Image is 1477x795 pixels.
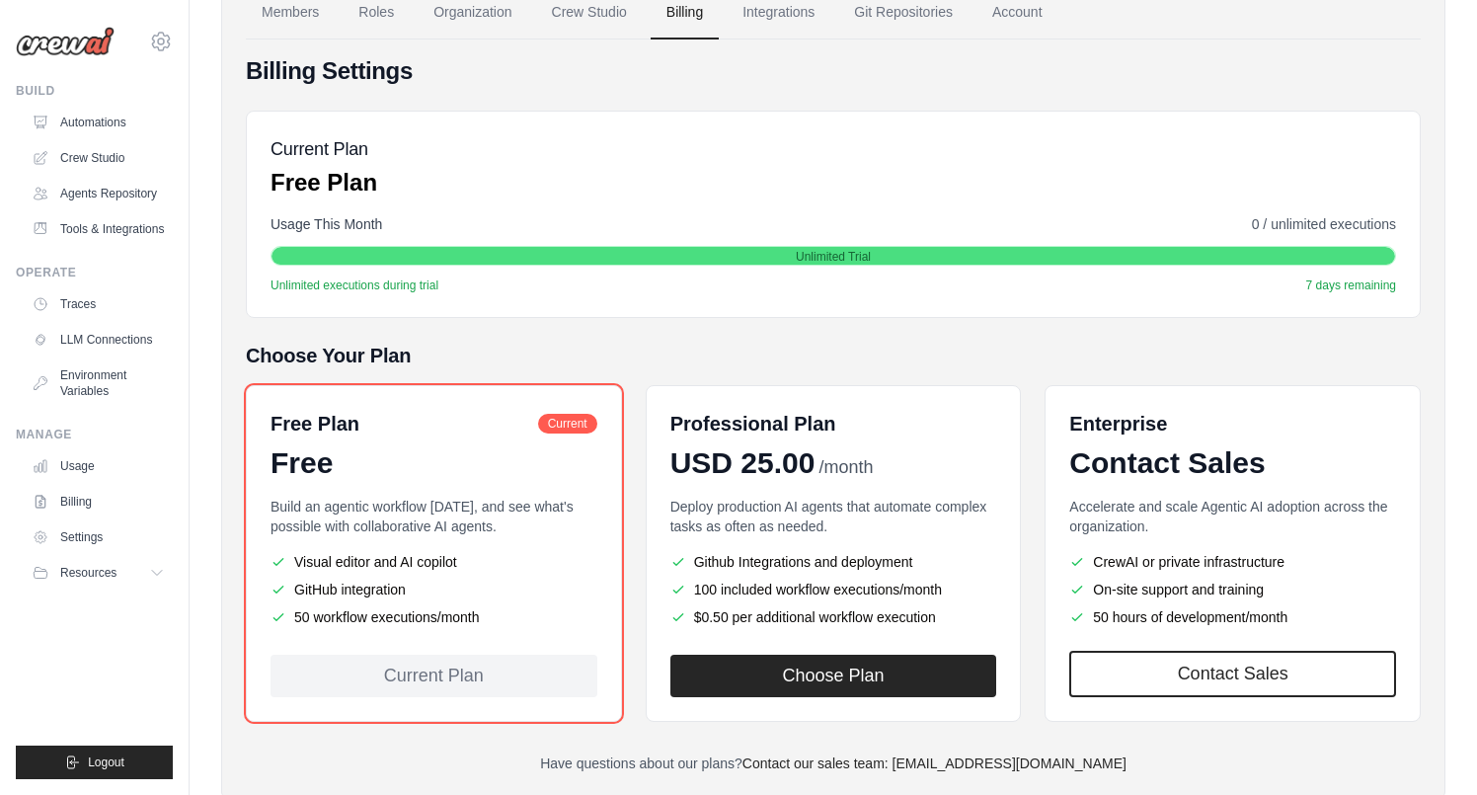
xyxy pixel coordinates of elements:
li: On-site support and training [1069,580,1396,599]
div: Free [271,445,597,481]
span: Usage This Month [271,214,382,234]
p: Build an agentic workflow [DATE], and see what's possible with collaborative AI agents. [271,497,597,536]
a: Environment Variables [24,359,173,407]
span: USD 25.00 [670,445,816,481]
a: Traces [24,288,173,320]
a: Agents Repository [24,178,173,209]
li: GitHub integration [271,580,597,599]
span: Current [538,414,597,434]
h5: Current Plan [271,135,377,163]
span: Resources [60,565,117,581]
button: Logout [16,746,173,779]
h5: Choose Your Plan [246,342,1421,369]
span: Unlimited Trial [796,249,871,265]
li: Github Integrations and deployment [670,552,997,572]
img: Logo [16,27,115,56]
h6: Free Plan [271,410,359,437]
span: 0 / unlimited executions [1252,214,1396,234]
p: Free Plan [271,167,377,199]
a: Billing [24,486,173,517]
li: 50 workflow executions/month [271,607,597,627]
a: Contact Sales [1069,651,1396,697]
li: CrewAI or private infrastructure [1069,552,1396,572]
li: $0.50 per additional workflow execution [670,607,997,627]
li: Visual editor and AI copilot [271,552,597,572]
div: Contact Sales [1069,445,1396,481]
span: 7 days remaining [1306,278,1396,293]
span: Unlimited executions during trial [271,278,438,293]
a: Crew Studio [24,142,173,174]
a: Usage [24,450,173,482]
h4: Billing Settings [246,55,1421,87]
a: Contact our sales team: [EMAIL_ADDRESS][DOMAIN_NAME] [742,755,1127,771]
h6: Professional Plan [670,410,836,437]
span: Logout [88,755,124,770]
p: Have questions about our plans? [246,754,1421,773]
p: Accelerate and scale Agentic AI adoption across the organization. [1069,497,1396,536]
div: Current Plan [271,655,597,697]
div: Manage [16,427,173,442]
p: Deploy production AI agents that automate complex tasks as often as needed. [670,497,997,536]
button: Resources [24,557,173,589]
li: 100 included workflow executions/month [670,580,997,599]
div: Build [16,83,173,99]
a: Automations [24,107,173,138]
h6: Enterprise [1069,410,1396,437]
a: Tools & Integrations [24,213,173,245]
li: 50 hours of development/month [1069,607,1396,627]
button: Choose Plan [670,655,997,697]
a: Settings [24,521,173,553]
span: /month [818,454,873,481]
div: Operate [16,265,173,280]
a: LLM Connections [24,324,173,356]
